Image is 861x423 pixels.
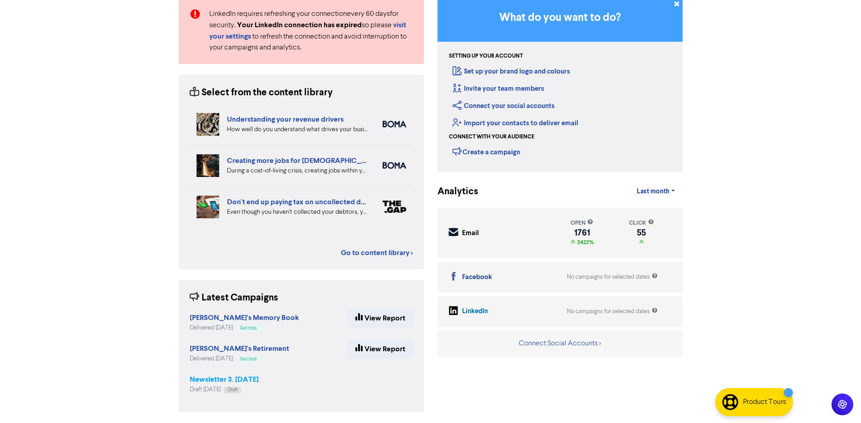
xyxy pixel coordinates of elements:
div: LinkedIn [462,306,488,317]
a: Invite your team members [453,84,544,93]
div: Email [462,228,479,239]
a: [PERSON_NAME]'s Memory Book [190,315,299,322]
div: No campaigns for selected dates [567,307,658,316]
strong: [PERSON_NAME]'s Memory Book [190,313,299,322]
span: 3422% [575,239,594,246]
a: Creating more jobs for [DEMOGRAPHIC_DATA] workers [227,156,413,165]
div: 1761 [571,229,594,236]
strong: Your LinkedIn connection has expired [237,20,362,30]
h3: What do you want to do? [451,11,669,25]
div: Setting up your account [449,52,523,60]
div: 55 [629,229,654,236]
div: Select from the content library [190,86,333,100]
button: Connect Social Accounts > [518,338,601,349]
div: LinkedIn requires refreshing your connection every 60 days for security. so please to refresh the... [202,9,420,53]
div: click [629,219,654,227]
a: Set up your brand logo and colours [453,67,570,76]
span: Last month [637,187,669,196]
a: Go to content library > [341,247,413,258]
div: How well do you understand what drives your business revenue? We can help you review your numbers... [227,125,369,134]
a: Don't end up paying tax on uncollected debtors! [227,197,384,207]
img: thegap [383,201,406,213]
a: Import your contacts to deliver email [453,119,578,128]
a: [PERSON_NAME]'s Retirement [190,345,289,353]
span: Draft [228,388,237,392]
div: Delivered [DATE] [190,324,299,332]
a: View Report [348,309,413,328]
div: Connect with your audience [449,133,534,141]
iframe: Chat Widget [747,325,861,423]
a: visit your settings [209,22,406,40]
strong: [PERSON_NAME]'s Retirement [190,344,289,353]
div: Create a campaign [453,145,520,158]
div: Delivered [DATE] [190,354,289,363]
span: Success [240,326,256,330]
div: Even though you haven’t collected your debtors, you still have to pay tax on them. This is becaus... [227,207,369,217]
div: No campaigns for selected dates [567,273,658,281]
a: Understanding your revenue drivers [227,115,344,124]
div: Analytics [438,185,467,199]
img: boma [383,162,406,169]
a: View Report [348,339,413,359]
div: Facebook [462,272,492,283]
div: During a cost-of-living crisis, creating jobs within your local community is one of the most impo... [227,166,369,176]
div: Draft [DATE] [190,385,259,394]
a: Newsletter 3. [DATE] [190,376,259,384]
div: open [571,219,594,227]
img: boma_accounting [383,121,406,128]
strong: Newsletter 3. [DATE] [190,375,259,384]
span: Success [240,357,256,361]
a: Connect your social accounts [453,102,555,110]
a: Last month [630,182,682,201]
div: Latest Campaigns [190,291,278,305]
